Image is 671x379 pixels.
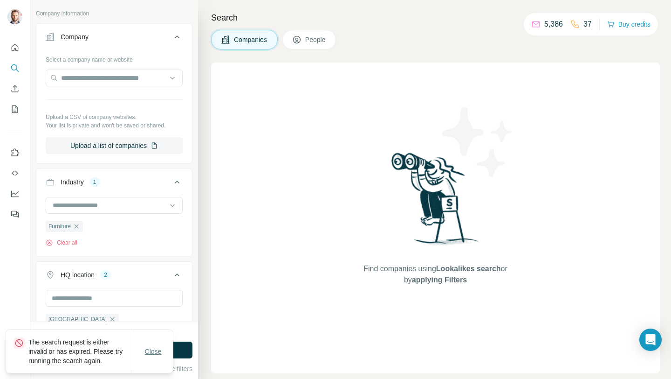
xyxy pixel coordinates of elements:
span: Lookalikes search [436,265,501,273]
span: Find companies using or by [361,263,510,286]
button: Industry1 [36,171,192,197]
div: Industry [61,177,84,187]
img: Surfe Illustration - Woman searching with binoculars [387,150,484,254]
p: The search request is either invalid or has expired. Please try running the search again. [28,337,133,365]
button: Buy credits [607,18,650,31]
span: Furniture [48,222,71,231]
button: Quick start [7,39,22,56]
p: 37 [583,19,592,30]
div: Select a company name or website [46,52,183,64]
span: applying Filters [412,276,467,284]
span: People [305,35,327,44]
div: 1 [89,178,100,186]
button: Enrich CSV [7,80,22,97]
div: Open Intercom Messenger [639,329,662,351]
button: Use Surfe on LinkedIn [7,144,22,161]
img: Surfe Illustration - Stars [436,100,520,184]
button: Upload a list of companies [46,137,183,154]
p: Company information [36,9,192,18]
button: Company [36,26,192,52]
p: Upload a CSV of company websites. [46,113,183,121]
button: My lists [7,101,22,118]
button: Use Surfe API [7,165,22,182]
div: Company [61,32,89,42]
button: Feedback [7,206,22,223]
button: Clear all [46,239,77,247]
button: Dashboard [7,185,22,202]
img: Avatar [7,9,22,24]
p: 5,386 [544,19,563,30]
button: HQ location2 [36,264,192,290]
button: Search [7,60,22,77]
p: Your list is private and won't be saved or shared. [46,121,183,130]
div: HQ location [61,270,95,280]
span: [GEOGRAPHIC_DATA] [48,315,107,323]
span: Companies [234,35,268,44]
h4: Search [211,11,660,24]
div: 2 [100,271,111,279]
div: 2000 search results remaining [77,328,152,336]
span: Close [145,347,162,356]
button: Close [138,343,168,360]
